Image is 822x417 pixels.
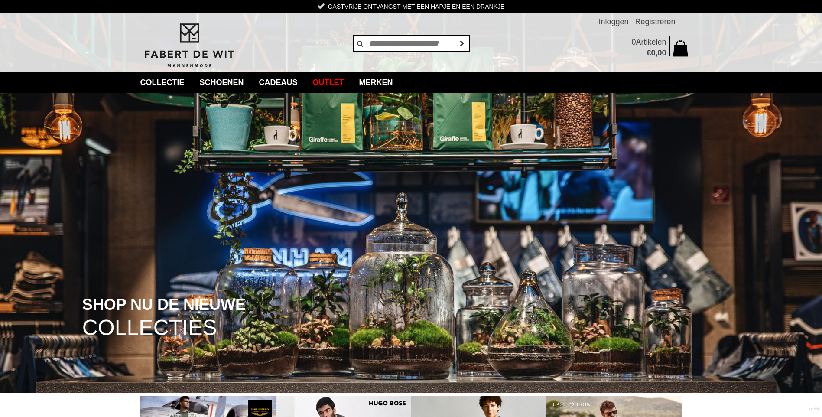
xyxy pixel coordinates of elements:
[651,49,655,57] span: 0
[809,404,820,415] a: Divide
[657,49,666,57] span: 00
[647,49,651,57] span: €
[655,49,657,57] span: ,
[598,13,628,30] a: Inloggen
[353,72,400,93] a: Merken
[253,72,304,93] a: Cadeaus
[134,72,191,93] a: collectie
[140,22,238,69] img: Fabert de Wit
[636,38,666,46] span: Artikelen
[82,317,217,339] span: COLLECTIES
[306,72,351,93] a: Outlet
[631,38,636,46] span: 0
[193,72,250,93] a: Schoenen
[635,13,675,30] a: Registreren
[82,296,246,313] span: SHOP NU DE NIEUWE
